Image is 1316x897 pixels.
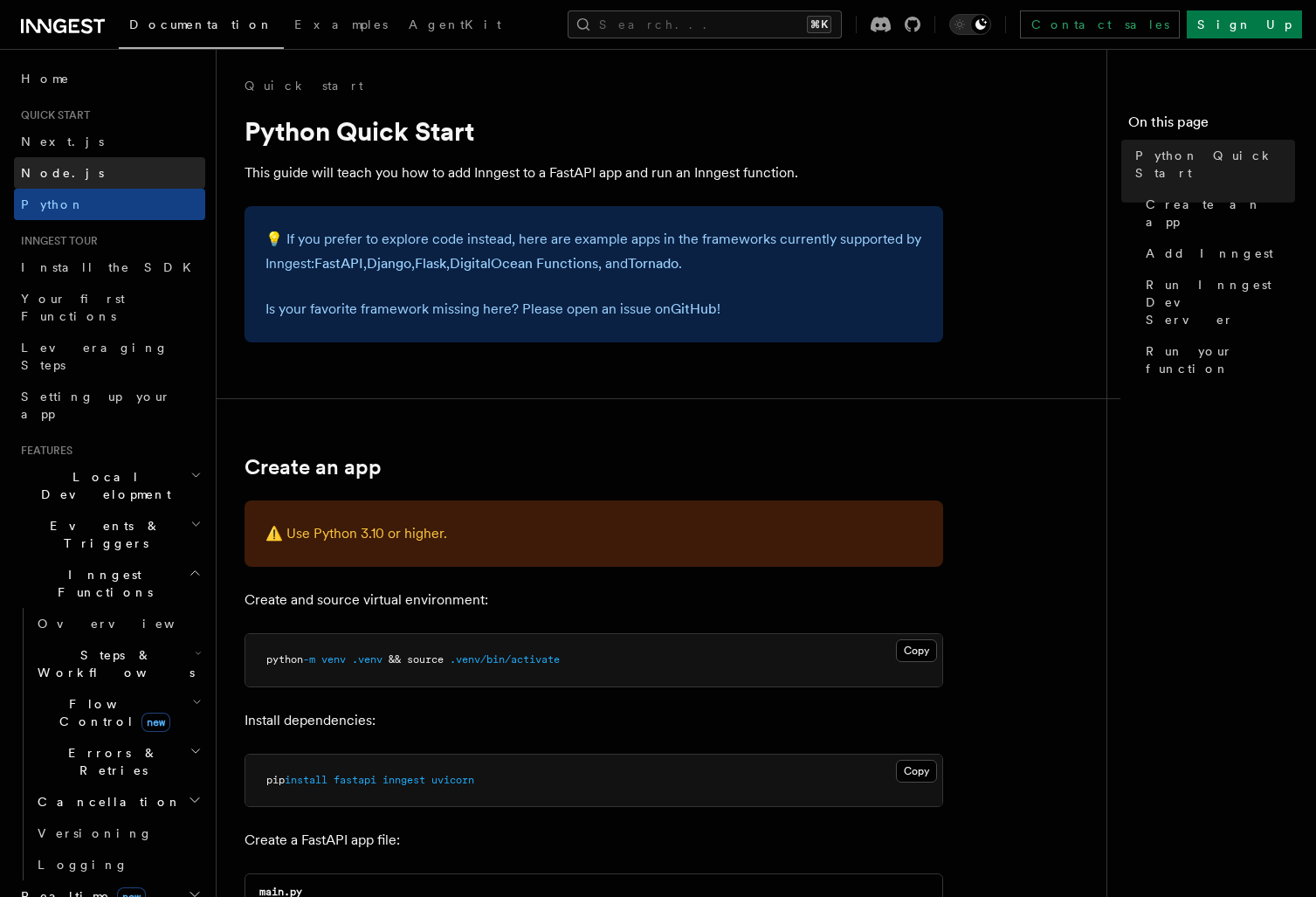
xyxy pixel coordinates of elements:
button: Search...⌘K [568,10,842,38]
span: Local Development [14,468,190,503]
span: Add Inngest [1146,245,1273,262]
span: Cancellation [31,793,182,811]
span: Home [21,70,70,87]
a: Python Quick Start [1128,140,1295,189]
span: pip [266,774,285,786]
a: Create an app [1139,189,1295,238]
p: 💡 If you prefer to explore code instead, here are example apps in the frameworks currently suppor... [265,227,922,276]
span: Inngest tour [14,234,98,248]
span: Quick start [14,108,90,122]
button: Events & Triggers [14,510,205,559]
span: Run your function [1146,342,1295,377]
span: Overview [38,617,217,631]
span: Examples [294,17,388,31]
span: Flow Control [31,695,192,730]
a: Your first Functions [14,283,205,332]
a: FastAPI [314,255,363,272]
span: -m [303,653,315,666]
a: Examples [284,5,398,47]
p: Create a FastAPI app file: [245,828,943,852]
a: Next.js [14,126,205,157]
span: Documentation [129,17,273,31]
a: AgentKit [398,5,512,47]
span: fastapi [334,774,376,786]
span: install [285,774,327,786]
button: Steps & Workflows [31,639,205,688]
a: Leveraging Steps [14,332,205,381]
p: Create and source virtual environment: [245,588,943,612]
span: Events & Triggers [14,517,190,552]
button: Errors & Retries [31,737,205,786]
button: Copy [896,639,937,662]
span: Run Inngest Dev Server [1146,276,1295,328]
a: Tornado [628,255,679,272]
a: Setting up your app [14,381,205,430]
span: new [141,713,170,732]
div: Inngest Functions [14,608,205,880]
a: Contact sales [1020,10,1180,38]
a: Node.js [14,157,205,189]
a: Home [14,63,205,94]
a: GitHub [671,300,717,317]
a: Create an app [245,455,382,480]
span: .venv/bin/activate [450,653,560,666]
a: Logging [31,849,205,880]
h4: On this page [1128,112,1295,140]
a: DigitalOcean Functions [450,255,598,272]
span: Create an app [1146,196,1295,231]
span: venv [321,653,346,666]
button: Flow Controlnew [31,688,205,737]
span: Errors & Retries [31,744,189,779]
h1: Python Quick Start [245,115,943,147]
a: Install the SDK [14,252,205,283]
span: Versioning [38,826,153,840]
span: Next.js [21,135,104,148]
span: Setting up your app [21,390,171,421]
span: python [266,653,303,666]
span: Leveraging Steps [21,341,169,372]
span: uvicorn [431,774,474,786]
span: Python Quick Start [1135,147,1295,182]
p: This guide will teach you how to add Inngest to a FastAPI app and run an Inngest function. [245,161,943,185]
button: Inngest Functions [14,559,205,608]
span: inngest [382,774,425,786]
a: Sign Up [1187,10,1302,38]
span: Inngest Functions [14,566,189,601]
p: Install dependencies: [245,708,943,733]
a: Python [14,189,205,220]
a: Versioning [31,818,205,849]
kbd: ⌘K [807,16,831,33]
a: Quick start [245,77,363,94]
a: Documentation [119,5,284,49]
span: Node.js [21,166,104,180]
span: Features [14,444,72,458]
span: .venv [352,653,382,666]
p: ⚠️ Use Python 3.10 or higher. [265,521,922,546]
a: Flask [415,255,446,272]
a: Run your function [1139,335,1295,384]
button: Local Development [14,461,205,510]
span: Your first Functions [21,292,125,323]
button: Copy [896,760,937,783]
span: && [389,653,401,666]
span: Logging [38,858,128,872]
span: Steps & Workflows [31,646,195,681]
a: Run Inngest Dev Server [1139,269,1295,335]
button: Toggle dark mode [949,14,991,35]
p: Is your favorite framework missing here? Please open an issue on ! [265,297,922,321]
span: AgentKit [409,17,501,31]
span: Python [21,197,85,211]
a: Overview [31,608,205,639]
a: Django [367,255,411,272]
a: Add Inngest [1139,238,1295,269]
span: source [407,653,444,666]
button: Cancellation [31,786,205,818]
span: Install the SDK [21,260,202,274]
